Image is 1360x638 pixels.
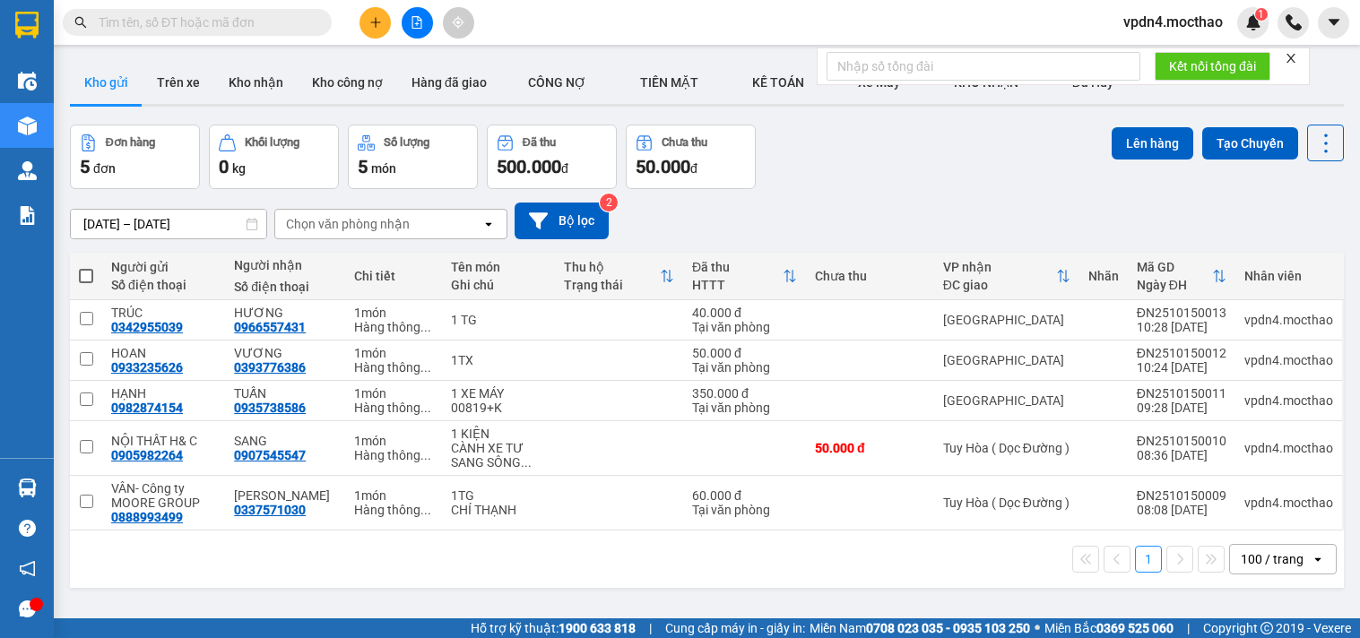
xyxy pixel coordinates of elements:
span: notification [19,560,36,577]
div: Tại văn phòng [692,503,797,517]
input: Nhập số tổng đài [827,52,1140,81]
span: 5 [80,156,90,177]
span: file-add [411,16,423,29]
div: ĐN2510150013 [1137,306,1226,320]
div: HOAN [111,346,216,360]
span: caret-down [1326,14,1342,30]
div: 0393776386 [234,360,306,375]
div: Tại văn phòng [692,360,797,375]
span: copyright [1260,622,1273,634]
strong: 0708 023 035 - 0935 103 250 [866,621,1030,635]
div: 1 KIỆN [451,427,546,441]
img: logo-vxr [15,12,39,39]
div: CHÍ THẠNH [451,503,546,517]
div: Hàng thông thường [354,448,433,462]
div: 0337571030 [234,503,306,517]
div: 1TG [451,488,546,503]
div: 0935738586 [234,401,306,415]
div: Ghi chú [451,278,546,292]
div: 10:24 [DATE] [1137,360,1226,375]
strong: 0369 525 060 [1096,621,1174,635]
span: question-circle [19,520,36,537]
div: CÀNH XE TƯ SANG SÔNG CẦU [451,441,546,470]
button: Chưa thu50.000đ [626,125,756,189]
div: vpdn4.mocthao [1244,441,1333,455]
strong: 1900 633 818 [559,621,636,635]
button: aim [443,7,474,39]
div: TRÚC [111,306,216,320]
svg: open [481,217,496,231]
svg: open [1311,552,1325,566]
th: Toggle SortBy [683,253,806,300]
div: ĐN2510150009 [1137,488,1226,503]
img: warehouse-icon [18,72,37,91]
span: đơn [93,161,116,176]
span: vpdn4.mocthao [1109,11,1237,33]
div: 60.000 đ [692,488,797,503]
button: Bộ lọc [515,203,609,239]
div: ĐN2510150010 [1137,434,1226,448]
span: message [19,600,36,617]
div: Khối lượng [245,136,299,149]
div: 08:36 [DATE] [1137,448,1226,462]
div: Chưa thu [662,136,707,149]
div: Nhãn [1088,269,1119,283]
span: món [371,161,396,176]
span: ⚪️ [1035,625,1040,632]
span: TIỀN MẶT [640,75,698,90]
div: Nhân viên [1244,269,1333,283]
div: Ngày ĐH [1137,278,1212,292]
div: 0966557431 [234,320,306,334]
sup: 1 [1255,8,1268,21]
div: Tuy Hòa ( Dọc Đường ) [943,496,1070,510]
div: HƯƠNG [234,306,336,320]
span: ... [420,360,431,375]
input: Tìm tên, số ĐT hoặc mã đơn [99,13,310,32]
div: vpdn4.mocthao [1244,353,1333,367]
div: 1 món [354,386,433,401]
div: 10:28 [DATE] [1137,320,1226,334]
img: warehouse-icon [18,478,37,497]
div: Thu hộ [564,260,660,274]
div: NỘI THẤT H& C [111,434,216,448]
div: 50.000 đ [815,441,925,455]
div: 1 món [354,306,433,320]
span: 5 [358,156,368,177]
img: icon-new-feature [1245,14,1261,30]
div: vpdn4.mocthao [1244,496,1333,510]
span: Hỗ trợ kỹ thuật: [471,618,636,638]
div: 0905982264 [111,448,183,462]
div: Tại văn phòng [692,320,797,334]
th: Toggle SortBy [1128,253,1235,300]
div: Đã thu [523,136,556,149]
span: 50.000 [636,156,690,177]
span: | [649,618,652,638]
div: vpdn4.mocthao [1244,313,1333,327]
span: 500.000 [497,156,561,177]
div: 0888993499 [111,510,183,524]
div: 1 XE MÁY 00819+K [451,386,546,415]
button: Kho công nợ [298,61,397,104]
div: Số lượng [384,136,429,149]
div: SANG [234,434,336,448]
div: 50.000 đ [692,346,797,360]
div: VƯƠNG [234,346,336,360]
div: Người gửi [111,260,216,274]
div: 100 / trang [1241,550,1304,568]
div: ĐN2510150011 [1137,386,1226,401]
div: 1 TG [451,313,546,327]
div: Tại văn phòng [692,401,797,415]
img: solution-icon [18,206,37,225]
span: ... [420,320,431,334]
span: Kết nối tổng đài [1169,56,1256,76]
input: Select a date range. [71,210,266,238]
div: Hàng thông thường [354,320,433,334]
div: Chi tiết [354,269,433,283]
button: Lên hàng [1112,127,1193,159]
div: TUẤN [234,386,336,401]
img: phone-icon [1286,14,1302,30]
div: ĐC giao [943,278,1056,292]
div: vpdn4.mocthao [1244,393,1333,408]
div: Hàng thông thường [354,401,433,415]
div: 09:28 [DATE] [1137,401,1226,415]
